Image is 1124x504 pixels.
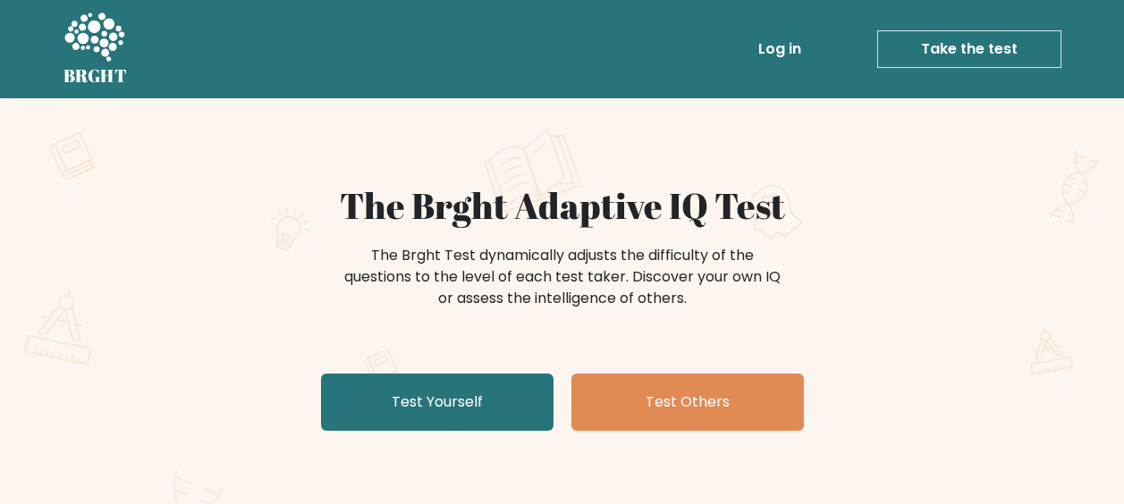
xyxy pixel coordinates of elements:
a: Test Yourself [321,374,554,431]
h5: BRGHT [63,65,128,87]
a: BRGHT [63,7,128,91]
a: Log in [751,31,808,67]
h1: The Brght Adaptive IQ Test [126,184,999,227]
div: The Brght Test dynamically adjusts the difficulty of the questions to the level of each test take... [339,245,786,309]
a: Test Others [571,374,804,431]
a: Take the test [877,30,1061,68]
